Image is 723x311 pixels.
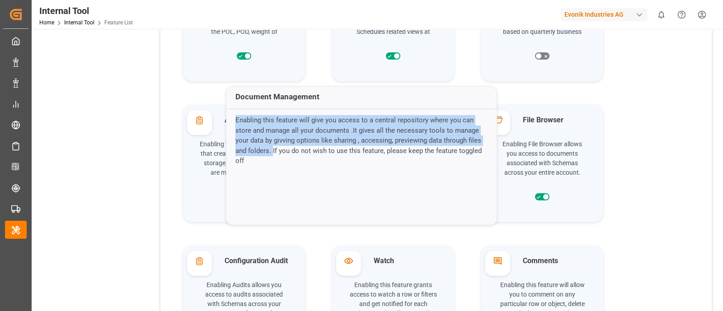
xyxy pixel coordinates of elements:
div: Evonik Industries AG [561,8,648,21]
a: Home [39,19,54,26]
button: Evonik Industries AG [561,6,651,23]
a: Internal Tool [64,19,94,26]
label: Document Management [226,87,497,107]
div: Enabling File Browser allows you access to documents associated with Schemas across your entire a... [493,137,592,176]
label: Comments [512,255,600,266]
button: Help Center [671,5,692,25]
div: Enabling this feature will ensure that creation, collection, usage, storage, and deletion of data... [194,137,294,176]
div: Internal Tool [39,4,133,18]
button: show 0 new notifications [651,5,671,25]
label: Audit [213,115,302,125]
label: File Browser [512,115,600,125]
p: Enabling this feature will give you access to a central repository where you can store and manage... [226,111,497,161]
label: Configuration Audit [213,255,302,266]
label: Watch [362,255,451,266]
